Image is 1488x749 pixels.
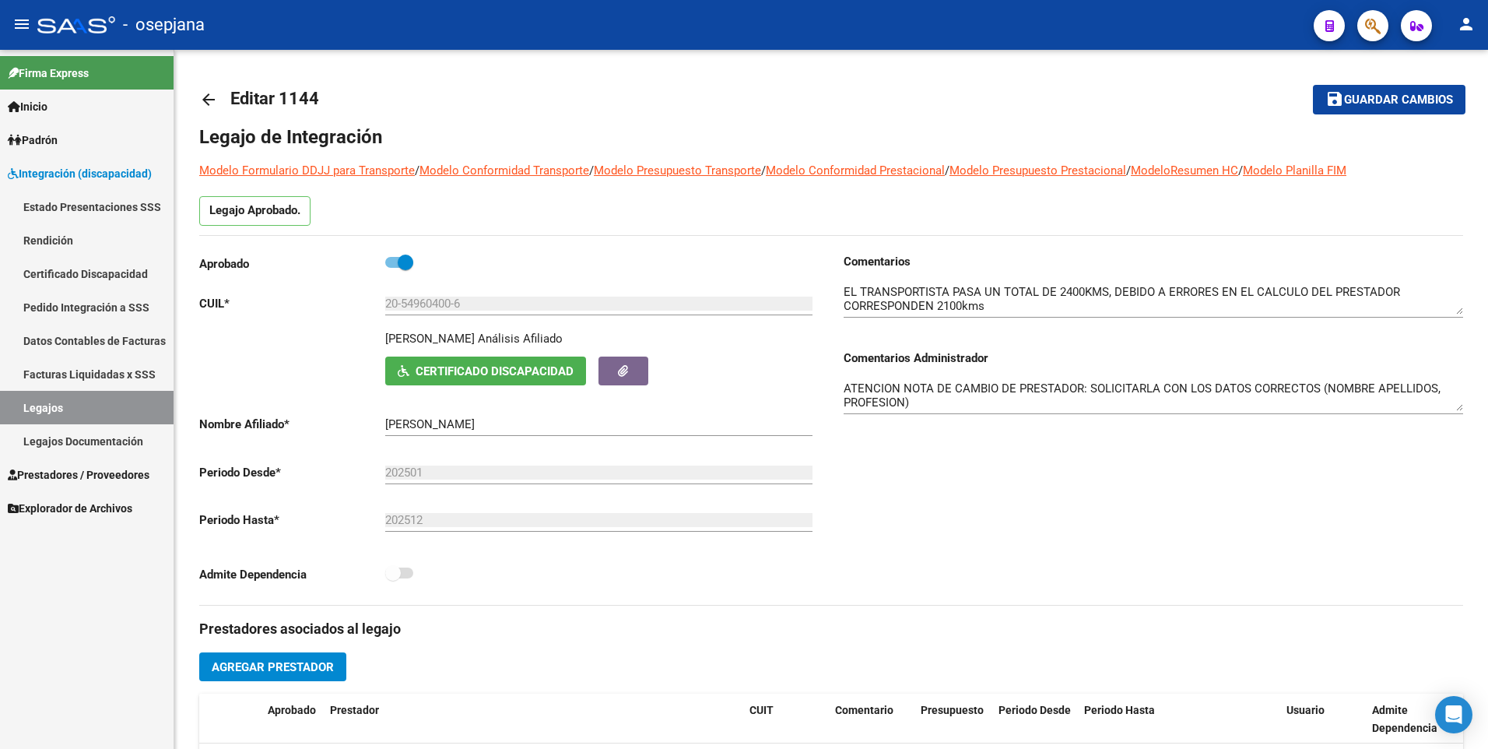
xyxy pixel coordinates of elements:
mat-icon: save [1325,90,1344,108]
span: Guardar cambios [1344,93,1453,107]
span: Presupuesto [921,704,984,716]
datatable-header-cell: CUIT [743,694,829,745]
span: Editar 1144 [230,89,319,108]
a: Modelo Presupuesto Prestacional [949,164,1126,178]
p: Periodo Hasta [199,512,385,529]
div: Análisis Afiliado [478,330,563,347]
datatable-header-cell: Prestador [324,694,743,745]
span: Firma Express [8,65,89,82]
a: Modelo Conformidad Transporte [419,164,589,178]
p: [PERSON_NAME] [385,330,475,347]
h3: Comentarios [844,253,1463,270]
a: ModeloResumen HC [1131,164,1238,178]
mat-icon: person [1457,15,1476,33]
button: Certificado Discapacidad [385,357,586,385]
span: Explorador de Archivos [8,500,132,517]
p: Legajo Aprobado. [199,196,311,226]
span: Comentario [835,704,893,716]
mat-icon: menu [12,15,31,33]
span: Inicio [8,98,47,115]
a: Modelo Conformidad Prestacional [766,164,945,178]
datatable-header-cell: Comentario [829,694,914,745]
datatable-header-cell: Aprobado [261,694,324,745]
span: Prestadores / Proveedores [8,466,149,484]
datatable-header-cell: Periodo Desde [992,694,1078,745]
datatable-header-cell: Usuario [1280,694,1366,745]
datatable-header-cell: Presupuesto [914,694,992,745]
span: CUIT [749,704,774,716]
h3: Comentarios Administrador [844,350,1463,367]
span: Aprobado [268,704,316,716]
a: Modelo Planilla FIM [1243,164,1346,178]
datatable-header-cell: Periodo Hasta [1078,694,1163,745]
a: Modelo Formulario DDJJ para Transporte [199,164,415,178]
span: Admite Dependencia [1372,704,1437,734]
p: Admite Dependencia [199,566,385,583]
button: Agregar Prestador [199,652,346,681]
div: Open Intercom Messenger [1435,696,1472,733]
p: Aprobado [199,255,385,273]
span: Integración (discapacidad) [8,165,152,182]
p: Nombre Afiliado [199,416,385,433]
span: Periodo Desde [998,704,1071,716]
a: Modelo Presupuesto Transporte [594,164,761,178]
button: Guardar cambios [1313,85,1465,114]
span: Periodo Hasta [1084,704,1155,716]
span: Padrón [8,132,58,149]
span: Prestador [330,704,379,716]
mat-icon: arrow_back [199,90,218,109]
span: Certificado Discapacidad [416,364,574,378]
span: - osepjana [123,8,205,42]
h1: Legajo de Integración [199,125,1463,149]
span: Usuario [1286,704,1325,716]
p: Periodo Desde [199,464,385,481]
datatable-header-cell: Admite Dependencia [1366,694,1451,745]
h3: Prestadores asociados al legajo [199,618,1463,640]
span: Agregar Prestador [212,660,334,674]
p: CUIL [199,295,385,312]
